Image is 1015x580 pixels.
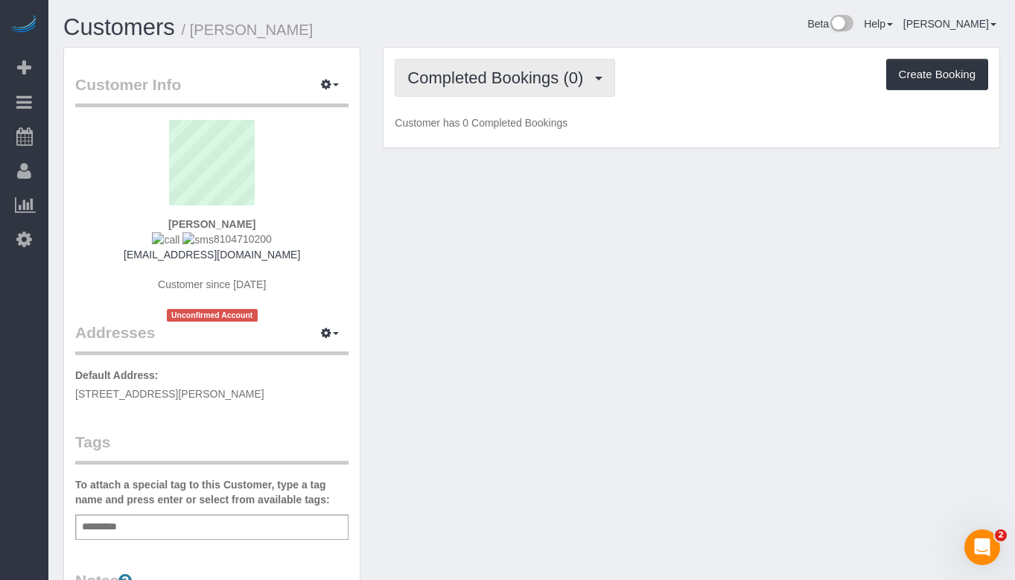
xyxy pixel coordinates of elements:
[395,115,988,130] p: Customer has 0 Completed Bookings
[864,18,893,30] a: Help
[75,368,159,383] label: Default Address:
[63,14,175,40] a: Customers
[168,218,255,230] strong: [PERSON_NAME]
[829,15,853,34] img: New interface
[75,74,349,107] legend: Customer Info
[158,278,266,290] span: Customer since [DATE]
[807,18,853,30] a: Beta
[75,431,349,465] legend: Tags
[152,233,271,245] span: 8104710200
[75,388,264,400] span: [STREET_ADDRESS][PERSON_NAME]
[903,18,996,30] a: [PERSON_NAME]
[182,232,214,247] img: sms
[964,529,1000,565] iframe: Intercom live chat
[167,309,258,322] span: Unconfirmed Account
[995,529,1007,541] span: 2
[124,249,300,261] a: [EMAIL_ADDRESS][DOMAIN_NAME]
[886,59,988,90] button: Create Booking
[407,68,591,87] span: Completed Bookings (0)
[152,232,179,247] img: call
[395,59,615,97] button: Completed Bookings (0)
[75,477,349,507] label: To attach a special tag to this Customer, type a tag name and press enter or select from availabl...
[182,22,314,38] small: / [PERSON_NAME]
[9,15,39,36] img: Automaid Logo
